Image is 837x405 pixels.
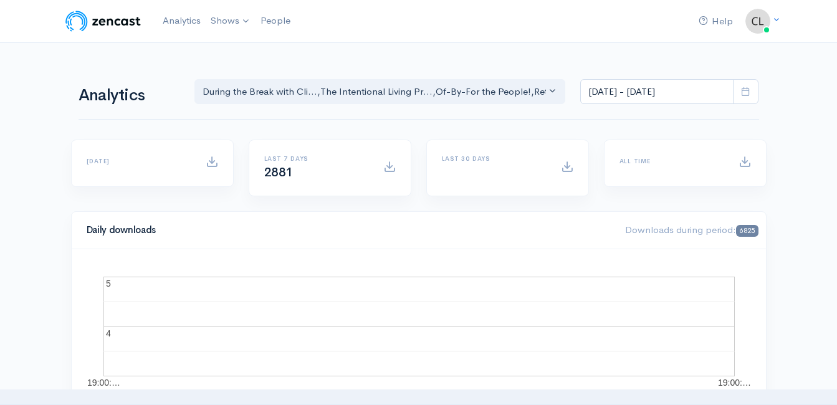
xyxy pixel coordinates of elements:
h1: Analytics [79,87,179,105]
div: During the Break with Cli... , The Intentional Living Pr... , Of-By-For the People! , Rethink - R... [203,85,547,99]
h6: All time [619,158,724,164]
span: Downloads during period: [625,224,758,236]
text: 5 [106,279,111,288]
a: People [256,7,295,34]
h4: Daily downloads [87,225,611,236]
a: Help [694,8,738,35]
h6: Last 30 days [442,155,546,162]
button: During the Break with Cli..., The Intentional Living Pr..., Of-By-For the People!, Rethink - Rese... [194,79,566,105]
img: ... [745,9,770,34]
h6: [DATE] [87,158,191,164]
a: Analytics [158,7,206,34]
span: 2881 [264,164,293,180]
img: ZenCast Logo [64,9,143,34]
h6: Last 7 days [264,155,368,162]
text: 4 [106,328,111,338]
input: analytics date range selector [580,79,734,105]
text: 19:00:… [718,378,751,388]
text: 19:00:… [87,378,120,388]
span: 6825 [736,225,758,237]
svg: A chart. [87,264,751,389]
a: Shows [206,7,256,35]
